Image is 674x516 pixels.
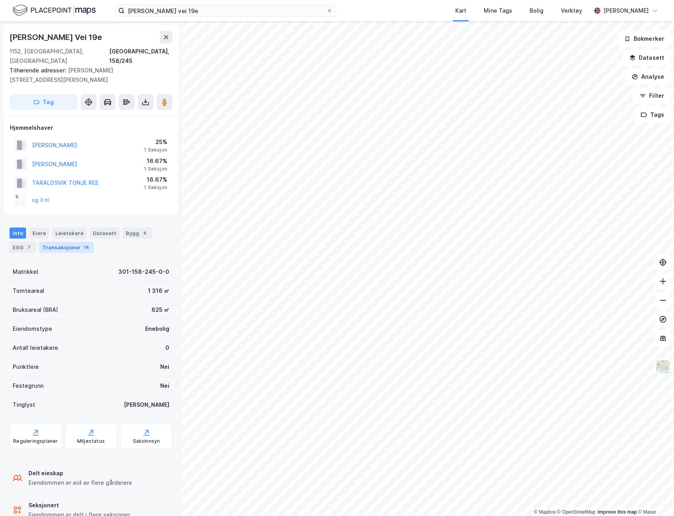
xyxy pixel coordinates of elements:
[623,50,671,66] button: Datasett
[118,267,169,277] div: 301-158-245-0-0
[655,359,670,374] img: Z
[28,478,132,488] div: Eiendommen er eid av flere gårdeiere
[151,305,169,315] div: 625 ㎡
[9,242,36,253] div: ESG
[9,228,26,239] div: Info
[633,88,671,104] button: Filter
[144,137,167,147] div: 25%
[13,4,96,17] img: logo.f888ab2527a4732fd821a326f86c7f29.svg
[13,381,44,391] div: Festegrunn
[530,6,543,15] div: Bolig
[109,47,172,66] div: [GEOGRAPHIC_DATA], 158/245
[145,324,169,334] div: Enebolig
[125,5,326,17] input: Søk på adresse, matrikkel, gårdeiere, leietakere eller personer
[144,156,167,166] div: 16.67%
[28,469,132,478] div: Delt eieskap
[13,362,39,372] div: Punktleie
[561,6,582,15] div: Verktøy
[28,501,130,510] div: Seksjonert
[141,229,149,237] div: 4
[634,107,671,123] button: Tags
[165,343,169,353] div: 0
[598,509,637,515] a: Improve this map
[13,305,58,315] div: Bruksareal (BRA)
[39,242,94,253] div: Transaksjoner
[9,47,109,66] div: 1152, [GEOGRAPHIC_DATA], [GEOGRAPHIC_DATA]
[13,438,58,444] div: Reguleringsplaner
[13,400,35,410] div: Tinglyst
[160,362,169,372] div: Nei
[124,400,169,410] div: [PERSON_NAME]
[144,166,167,172] div: 1 Seksjon
[455,6,466,15] div: Kart
[123,228,152,239] div: Bygg
[9,94,78,110] button: Tag
[9,31,104,44] div: [PERSON_NAME] Vei 19e
[52,228,87,239] div: Leietakere
[625,69,671,85] button: Analyse
[10,123,172,133] div: Hjemmelshaver
[25,243,33,251] div: 7
[634,478,674,516] div: Kontrollprogram for chat
[604,6,649,15] div: [PERSON_NAME]
[144,184,167,191] div: 1 Seksjon
[133,438,160,444] div: Saksinnsyn
[534,509,556,515] a: Mapbox
[557,509,596,515] a: OpenStreetMap
[13,343,58,353] div: Antall leietakere
[160,381,169,391] div: Nei
[13,286,44,296] div: Tomteareal
[9,66,166,85] div: [PERSON_NAME][STREET_ADDRESS][PERSON_NAME]
[484,6,512,15] div: Mine Tags
[13,324,52,334] div: Eiendomstype
[634,478,674,516] iframe: Chat Widget
[148,286,169,296] div: 1 316 ㎡
[9,67,68,74] span: Tilhørende adresser:
[29,228,49,239] div: Eiere
[617,31,671,47] button: Bokmerker
[82,243,91,251] div: 14
[13,267,38,277] div: Matrikkel
[144,147,167,153] div: 1 Seksjon
[77,438,105,444] div: Miljøstatus
[144,175,167,184] div: 16.67%
[90,228,119,239] div: Datasett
